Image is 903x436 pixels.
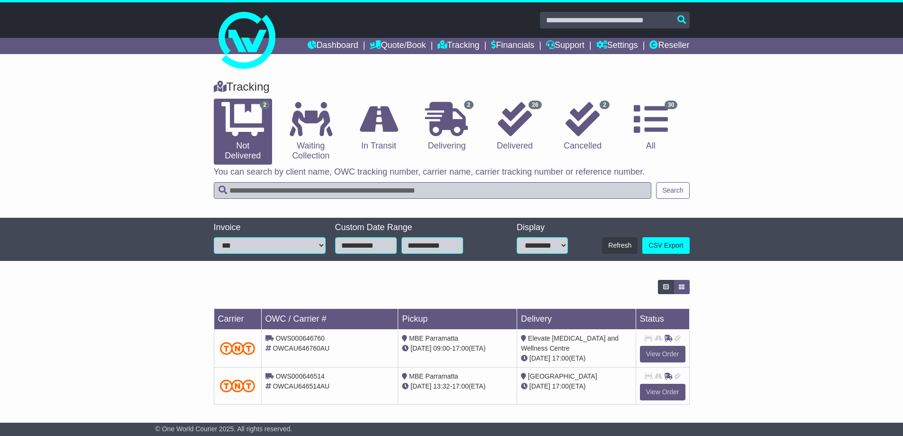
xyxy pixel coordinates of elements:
[433,344,450,352] span: 09:00
[528,372,597,380] span: [GEOGRAPHIC_DATA]
[214,309,261,330] td: Carrier
[554,99,612,155] a: 2 Cancelled
[308,38,358,54] a: Dashboard
[529,354,550,362] span: [DATE]
[220,380,255,392] img: TNT_Domestic.png
[402,343,513,353] div: - (ETA)
[552,354,569,362] span: 17:00
[521,353,632,363] div: (ETA)
[349,99,408,155] a: In Transit
[438,38,479,54] a: Tracking
[410,344,431,352] span: [DATE]
[529,101,541,109] span: 26
[409,334,458,342] span: MBE Parramatta
[602,237,638,254] button: Refresh
[370,38,426,54] a: Quote/Book
[546,38,584,54] a: Support
[214,99,272,165] a: 2 Not Delivered
[640,346,685,362] a: View Order
[220,342,255,355] img: TNT_Domestic.png
[552,382,569,390] span: 17:00
[214,167,690,177] p: You can search by client name, OWC tracking number, carrier name, carrier tracking number or refe...
[464,101,474,109] span: 2
[260,101,270,109] span: 2
[433,382,450,390] span: 13:32
[640,384,685,400] a: View Order
[600,101,610,109] span: 2
[485,99,544,155] a: 26 Delivered
[521,334,619,352] span: Elevate [MEDICAL_DATA] and Wellness Centre
[282,99,340,165] a: Waiting Collection
[656,182,689,199] button: Search
[517,223,568,233] div: Display
[596,38,638,54] a: Settings
[636,309,689,330] td: Status
[273,344,329,352] span: OWCAU646760AU
[621,99,680,155] a: 30 All
[214,223,326,233] div: Invoice
[275,372,325,380] span: OWS000646514
[521,381,632,391] div: (ETA)
[409,372,458,380] span: MBE Parramatta
[402,381,513,391] div: - (ETA)
[517,309,636,330] td: Delivery
[209,80,694,94] div: Tracking
[491,38,534,54] a: Financials
[649,38,689,54] a: Reseller
[155,425,292,433] span: © One World Courier 2025. All rights reserved.
[529,382,550,390] span: [DATE]
[275,334,325,342] span: OWS000646760
[418,99,476,155] a: 2 Delivering
[261,309,398,330] td: OWC / Carrier #
[335,223,487,233] div: Custom Date Range
[642,237,689,254] a: CSV Export
[665,101,677,109] span: 30
[410,382,431,390] span: [DATE]
[398,309,517,330] td: Pickup
[452,344,469,352] span: 17:00
[452,382,469,390] span: 17:00
[273,382,329,390] span: OWCAU646514AU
